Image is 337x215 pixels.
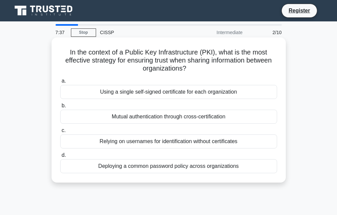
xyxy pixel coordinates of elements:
[62,103,66,108] span: b.
[188,26,247,39] div: Intermediate
[62,78,66,84] span: a.
[60,159,277,173] div: Deploying a common password policy across organizations
[60,48,278,73] h5: In the context of a Public Key Infrastructure (PKI), what is the most effective strategy for ensu...
[62,152,66,158] span: d.
[71,28,96,37] a: Stop
[96,26,188,39] div: CISSP
[62,127,66,133] span: c.
[60,134,277,148] div: Relying on usernames for identification without certificates
[284,6,314,15] a: Register
[247,26,286,39] div: 2/10
[60,110,277,124] div: Mutual authentication through cross-certification
[60,85,277,99] div: Using a single self-signed certificate for each organization
[52,26,71,39] div: 7:37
